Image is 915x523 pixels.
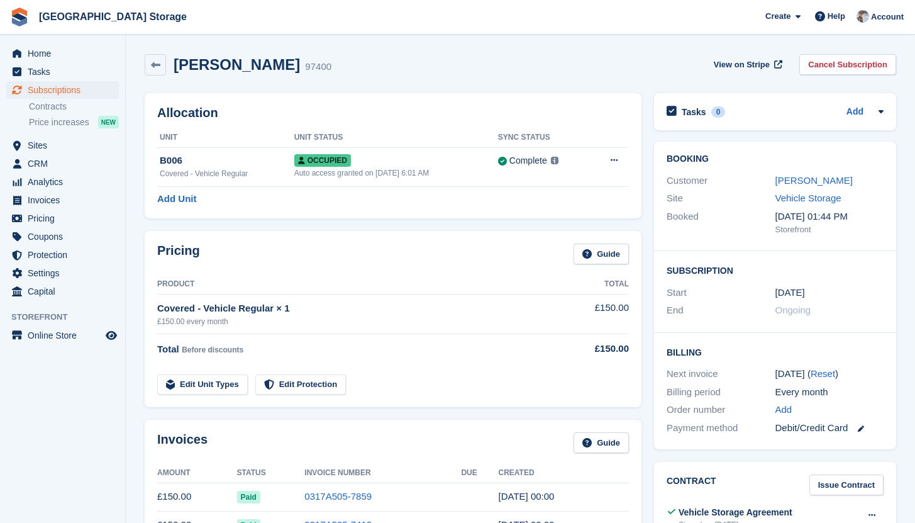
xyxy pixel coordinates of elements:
span: View on Stripe [714,59,770,71]
a: [GEOGRAPHIC_DATA] Storage [34,6,192,27]
h2: [PERSON_NAME] [174,56,300,73]
div: Storefront [775,223,884,236]
a: Add Unit [157,192,196,206]
a: menu [6,63,119,81]
img: stora-icon-8386f47178a22dfd0bd8f6a31ec36ba5ce8667c1dd55bd0f319d3a0aa187defe.svg [10,8,29,26]
img: icon-info-grey-7440780725fd019a000dd9b08b2336e03edf1995a4989e88bcd33f0948082b44.svg [551,157,558,164]
span: Analytics [28,173,103,191]
a: menu [6,228,119,245]
a: Vehicle Storage [775,193,841,203]
th: Amount [157,463,237,483]
span: Account [871,11,904,23]
span: Total [157,344,179,354]
span: Protection [28,246,103,264]
a: menu [6,191,119,209]
h2: Tasks [682,106,706,118]
th: Product [157,274,557,295]
div: End [667,303,775,318]
span: Help [828,10,845,23]
a: Contracts [29,101,119,113]
a: menu [6,246,119,264]
a: Guide [574,244,629,264]
div: Vehicle Storage Agreement [679,506,792,519]
span: Occupied [294,154,351,167]
span: Paid [237,491,260,503]
td: £150.00 [157,483,237,511]
h2: Allocation [157,106,629,120]
span: CRM [28,155,103,172]
a: Edit Unit Types [157,374,248,395]
div: Debit/Credit Card [775,421,884,436]
a: Edit Protection [255,374,346,395]
div: Next invoice [667,367,775,381]
span: Subscriptions [28,81,103,99]
div: Covered - Vehicle Regular [160,168,294,179]
div: B006 [160,154,294,168]
span: Settings [28,264,103,282]
h2: Billing [667,346,884,358]
span: Price increases [29,116,89,128]
th: Unit [157,128,294,148]
div: Every month [775,385,884,400]
a: Preview store [104,328,119,343]
div: Billing period [667,385,775,400]
img: Will Strivens [857,10,869,23]
span: Sites [28,137,103,154]
span: Capital [28,283,103,300]
span: Home [28,45,103,62]
th: Unit Status [294,128,498,148]
a: Issue Contract [809,475,884,495]
a: menu [6,137,119,154]
a: menu [6,264,119,282]
h2: Pricing [157,244,200,264]
a: menu [6,210,119,227]
h2: Subscription [667,264,884,276]
div: Booked [667,210,775,236]
a: Reset [811,368,835,379]
span: Tasks [28,63,103,81]
div: Complete [509,154,547,167]
div: [DATE] ( ) [775,367,884,381]
a: menu [6,81,119,99]
div: Start [667,286,775,300]
th: Created [499,463,629,483]
a: Price increases NEW [29,115,119,129]
a: Add [846,105,863,120]
a: Cancel Subscription [799,54,896,75]
div: 0 [711,106,726,118]
time: 2025-09-28 23:00:18 UTC [499,491,555,502]
div: Covered - Vehicle Regular × 1 [157,301,557,316]
th: Sync Status [498,128,589,148]
div: £150.00 every month [157,316,557,327]
h2: Invoices [157,432,208,453]
div: Payment method [667,421,775,436]
span: Create [765,10,790,23]
div: NEW [98,116,119,128]
a: View on Stripe [709,54,785,75]
div: Customer [667,174,775,188]
span: Online Store [28,327,103,344]
a: menu [6,327,119,344]
th: Total [557,274,629,295]
time: 2025-07-28 23:00:00 UTC [775,286,805,300]
h2: Booking [667,154,884,164]
a: menu [6,155,119,172]
span: Coupons [28,228,103,245]
h2: Contract [667,475,716,495]
th: Invoice Number [304,463,461,483]
div: Site [667,191,775,206]
span: Ongoing [775,305,811,315]
a: Add [775,403,792,417]
span: Pricing [28,210,103,227]
th: Due [461,463,498,483]
span: Before discounts [182,346,243,354]
div: Auto access granted on [DATE] 6:01 AM [294,167,498,179]
div: Order number [667,403,775,417]
a: menu [6,173,119,191]
div: £150.00 [557,342,629,356]
a: [PERSON_NAME] [775,175,853,186]
td: £150.00 [557,294,629,334]
a: menu [6,283,119,300]
div: 97400 [305,60,331,74]
a: Guide [574,432,629,453]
